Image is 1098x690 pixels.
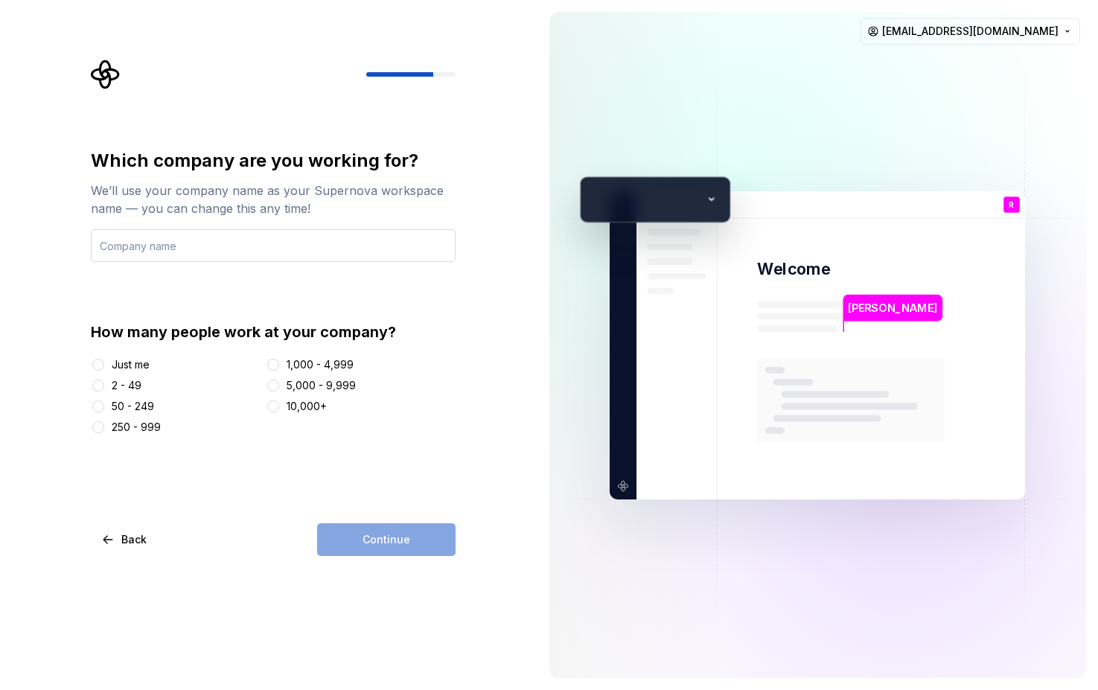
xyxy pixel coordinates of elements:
div: 250 - 999 [112,420,161,435]
div: Which company are you working for? [91,149,456,173]
button: Back [91,523,159,556]
span: Back [121,532,147,547]
div: How many people work at your company? [91,322,456,342]
svg: Supernova Logo [91,60,121,89]
div: 50 - 249 [112,399,154,414]
p: Welcome [757,258,830,280]
div: 5,000 - 9,999 [287,378,356,393]
div: We’ll use your company name as your Supernova workspace name — you can change this any time! [91,182,456,217]
button: [EMAIL_ADDRESS][DOMAIN_NAME] [861,18,1080,45]
p: [PERSON_NAME] [849,299,938,316]
div: Just me [112,357,150,372]
input: Company name [91,229,456,262]
div: 10,000+ [287,399,327,414]
div: 1,000 - 4,999 [287,357,354,372]
div: 2 - 49 [112,378,141,393]
p: R [1009,200,1015,208]
span: [EMAIL_ADDRESS][DOMAIN_NAME] [882,24,1059,39]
